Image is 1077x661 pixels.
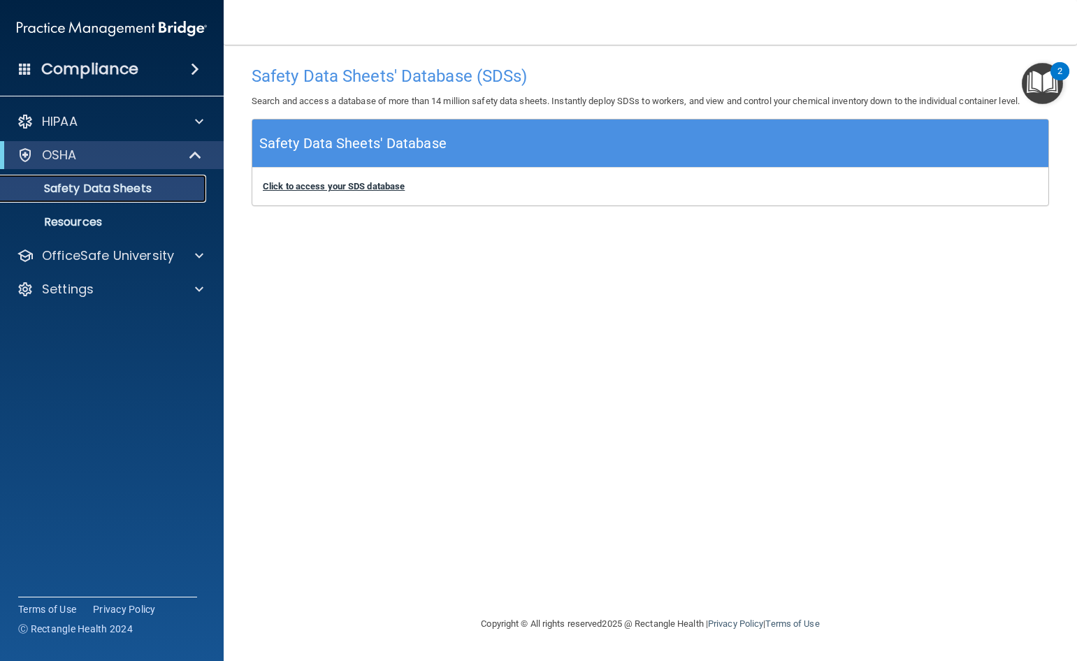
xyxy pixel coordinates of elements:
h5: Safety Data Sheets' Database [259,131,447,156]
p: Resources [9,215,200,229]
p: OfficeSafe University [42,247,174,264]
div: Copyright © All rights reserved 2025 @ Rectangle Health | | [396,602,906,646]
img: PMB logo [17,15,207,43]
h4: Compliance [41,59,138,79]
p: HIPAA [42,113,78,130]
a: HIPAA [17,113,203,130]
a: OSHA [17,147,203,164]
a: OfficeSafe University [17,247,203,264]
p: OSHA [42,147,77,164]
a: Terms of Use [18,602,76,616]
button: Open Resource Center, 2 new notifications [1022,63,1063,104]
a: Settings [17,281,203,298]
a: Terms of Use [765,618,819,629]
p: Safety Data Sheets [9,182,200,196]
a: Click to access your SDS database [263,181,405,191]
h4: Safety Data Sheets' Database (SDSs) [252,67,1049,85]
a: Privacy Policy [93,602,156,616]
span: Ⓒ Rectangle Health 2024 [18,622,133,636]
a: Privacy Policy [708,618,763,629]
iframe: Drift Widget Chat Controller [835,562,1060,618]
p: Settings [42,281,94,298]
p: Search and access a database of more than 14 million safety data sheets. Instantly deploy SDSs to... [252,93,1049,110]
div: 2 [1057,71,1062,89]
